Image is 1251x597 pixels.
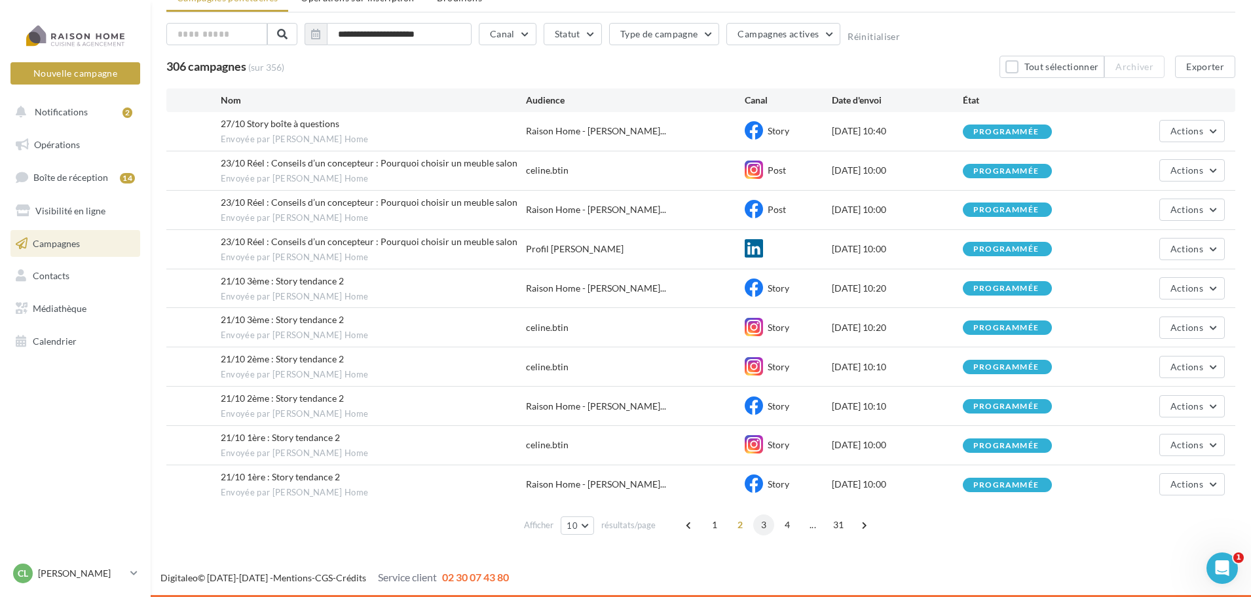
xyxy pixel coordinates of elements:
span: 23/10 Réel : Conseils d’un concepteur : Pourquoi choisir un meuble salon [221,157,517,168]
span: 23/10 Réel : Conseils d’un concepteur : Pourquoi choisir un meuble salon [221,197,517,208]
span: Story [768,125,789,136]
button: Exporter [1175,56,1235,78]
span: Story [768,439,789,450]
a: Opérations [8,131,143,159]
div: programmée [973,442,1039,450]
div: [DATE] 10:10 [832,360,963,374]
span: 21/10 1ère : Story tendance 2 [221,432,340,443]
div: programmée [973,206,1039,214]
a: Médiathèque [8,295,143,322]
button: Actions [1159,473,1225,495]
span: Actions [1170,243,1203,254]
span: Actions [1170,400,1203,412]
span: Story [768,322,789,333]
span: Raison Home - [PERSON_NAME]... [526,282,666,295]
span: Cl [18,567,28,580]
span: Visibilité en ligne [35,205,105,216]
a: Mentions [273,572,312,583]
span: 21/10 3ème : Story tendance 2 [221,314,344,325]
div: programmée [973,284,1039,293]
div: [DATE] 10:00 [832,242,963,256]
div: [DATE] 10:40 [832,125,963,138]
span: Envoyée par [PERSON_NAME] Home [221,448,527,459]
span: Médiathèque [33,303,86,314]
span: Campagnes actives [738,28,819,39]
span: Envoyée par [PERSON_NAME] Home [221,408,527,420]
button: Type de campagne [609,23,720,45]
span: Actions [1170,204,1203,215]
span: Story [768,361,789,372]
span: Actions [1170,478,1203,490]
button: 10 [561,516,594,535]
span: Opérations [34,139,80,150]
button: Statut [544,23,602,45]
span: Actions [1170,164,1203,176]
span: Afficher [524,519,553,531]
span: Actions [1170,282,1203,294]
div: [DATE] 10:10 [832,400,963,413]
span: 3 [753,514,774,535]
p: [PERSON_NAME] [38,567,125,580]
span: Raison Home - [PERSON_NAME]... [526,478,666,491]
a: Visibilité en ligne [8,197,143,225]
div: [DATE] 10:20 [832,321,963,334]
span: Boîte de réception [33,172,108,183]
span: 4 [777,514,798,535]
span: 21/10 2ème : Story tendance 2 [221,353,344,364]
div: Canal [745,94,832,107]
span: 31 [828,514,850,535]
button: Notifications 2 [8,98,138,126]
span: Service client [378,571,437,583]
button: Actions [1159,120,1225,142]
button: Actions [1159,317,1225,339]
div: programmée [973,402,1039,411]
span: 02 30 07 43 80 [442,571,509,583]
button: Actions [1159,159,1225,182]
span: (sur 356) [248,61,284,74]
span: 10 [567,520,578,531]
span: Notifications [35,106,88,117]
div: [DATE] 10:00 [832,164,963,177]
div: [DATE] 10:20 [832,282,963,295]
span: Envoyée par [PERSON_NAME] Home [221,369,527,381]
span: Envoyée par [PERSON_NAME] Home [221,173,527,185]
span: Envoyée par [PERSON_NAME] Home [221,134,527,145]
button: Actions [1159,395,1225,417]
a: Cl [PERSON_NAME] [10,561,140,586]
span: Actions [1170,361,1203,372]
a: CGS [315,572,333,583]
button: Réinitialiser [848,31,900,42]
div: celine.btin [526,360,569,374]
span: 23/10 Réel : Conseils d’un concepteur : Pourquoi choisir un meuble salon [221,236,517,247]
span: Raison Home - [PERSON_NAME]... [526,203,666,216]
span: Actions [1170,322,1203,333]
button: Campagnes actives [726,23,840,45]
button: Actions [1159,356,1225,378]
div: celine.btin [526,438,569,452]
span: Story [768,282,789,294]
span: 1 [1233,552,1244,563]
div: celine.btin [526,321,569,334]
div: programmée [973,167,1039,176]
span: 306 campagnes [166,59,246,73]
span: Raison Home - [PERSON_NAME]... [526,400,666,413]
span: 1 [704,514,725,535]
button: Actions [1159,238,1225,260]
div: programmée [973,363,1039,372]
button: Tout sélectionner [999,56,1104,78]
div: celine.btin [526,164,569,177]
span: 21/10 3ème : Story tendance 2 [221,275,344,286]
span: Actions [1170,125,1203,136]
span: Envoyée par [PERSON_NAME] Home [221,291,527,303]
button: Actions [1159,199,1225,221]
span: 21/10 2ème : Story tendance 2 [221,393,344,404]
span: © [DATE]-[DATE] - - - [160,572,509,583]
div: programmée [973,324,1039,332]
div: [DATE] 10:00 [832,478,963,491]
span: 27/10 Story boîte à questions [221,118,339,129]
span: Contacts [33,270,69,281]
a: Campagnes [8,230,143,258]
div: programmée [973,245,1039,254]
button: Actions [1159,277,1225,299]
div: Date d'envoi [832,94,963,107]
